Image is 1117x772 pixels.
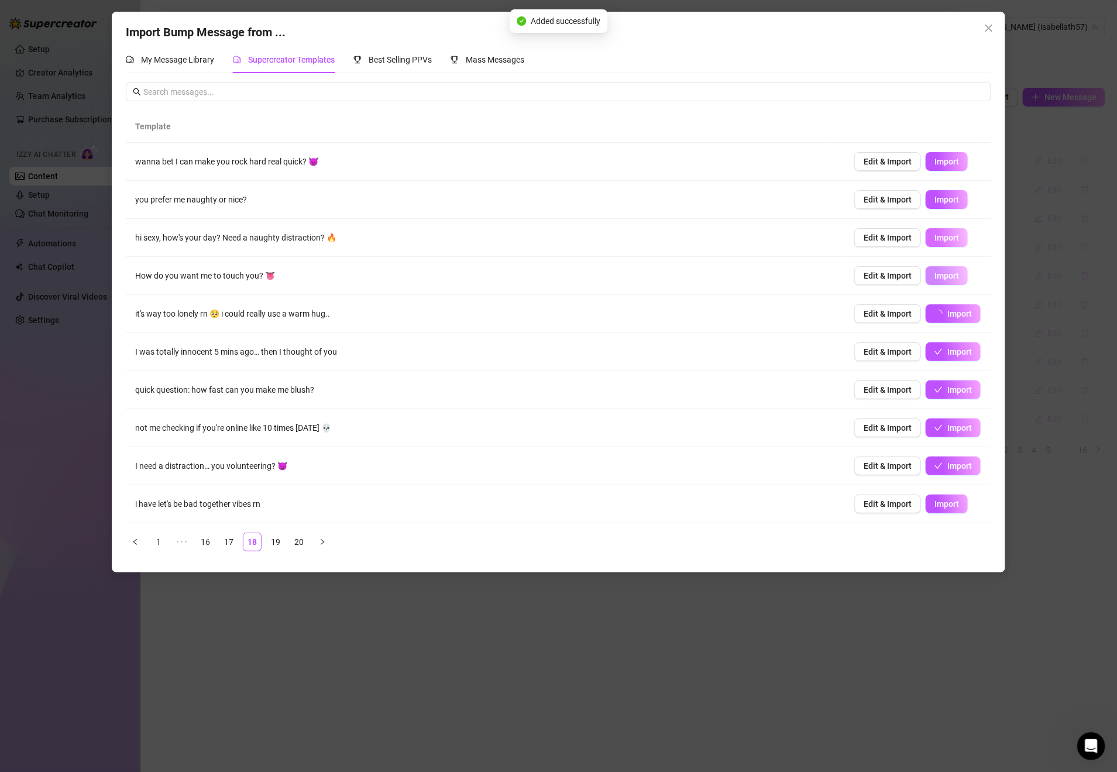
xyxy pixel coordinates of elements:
[854,228,921,247] button: Edit & Import
[531,15,600,28] span: Added successfully
[143,85,984,98] input: Search messages...
[219,533,238,551] li: 17
[854,457,921,475] button: Edit & Import
[854,152,921,171] button: Edit & Import
[133,88,141,96] span: search
[233,56,241,64] span: comment
[196,533,215,551] li: 16
[926,418,981,437] button: Import
[864,347,912,356] span: Edit & Import
[126,371,845,409] td: quick question: how fast can you make me blush?
[947,385,972,394] span: Import
[149,533,168,551] li: 1
[934,386,943,394] span: check
[173,533,191,551] span: •••
[132,538,139,545] span: left
[266,533,285,551] li: 19
[197,533,214,551] a: 16
[926,304,981,323] button: Import
[267,533,284,551] a: 19
[126,485,845,523] td: i have let's be bad together vibes rn
[353,56,362,64] span: trophy
[864,309,912,318] span: Edit & Import
[934,233,959,242] span: Import
[141,55,214,64] span: My Message Library
[126,295,845,333] td: it's way too lonely rn 🥺 i could really use a warm hug..
[126,533,145,551] li: Previous Page
[126,111,831,143] th: Template
[319,538,326,545] span: right
[854,266,921,285] button: Edit & Import
[926,266,968,285] button: Import
[947,347,972,356] span: Import
[517,16,526,26] span: check-circle
[126,181,845,219] td: you prefer me naughty or nice?
[926,380,981,399] button: Import
[934,424,943,432] span: check
[126,409,845,447] td: not me checking if you're online like 10 times [DATE] 💀
[173,533,191,551] li: Previous 5 Pages
[864,195,912,204] span: Edit & Import
[926,228,968,247] button: Import
[313,533,332,551] button: right
[854,380,921,399] button: Edit & Import
[290,533,308,551] a: 20
[466,55,524,64] span: Mass Messages
[934,348,943,356] span: check
[934,195,959,204] span: Import
[854,342,921,361] button: Edit & Import
[926,190,968,209] button: Import
[854,190,921,209] button: Edit & Import
[126,533,145,551] button: left
[854,304,921,323] button: Edit & Import
[934,157,959,166] span: Import
[313,533,332,551] li: Next Page
[854,418,921,437] button: Edit & Import
[926,342,981,361] button: Import
[243,533,261,551] a: 18
[126,257,845,295] td: How do you want me to touch you? 👅
[220,533,238,551] a: 17
[126,447,845,485] td: I need a distraction… you volunteering? 😈
[947,423,972,433] span: Import
[126,25,286,39] span: Import Bump Message from ...
[934,271,959,280] span: Import
[979,23,998,33] span: Close
[984,23,994,33] span: close
[150,533,167,551] a: 1
[864,423,912,433] span: Edit & Import
[451,56,459,64] span: trophy
[248,55,335,64] span: Supercreator Templates
[864,461,912,471] span: Edit & Import
[947,309,972,318] span: Import
[926,495,968,513] button: Import
[126,219,845,257] td: hi sexy, how's your day? Need a naughty distraction? 🔥
[126,143,845,181] td: wanna bet I can make you rock hard real quick? 😈
[864,233,912,242] span: Edit & Import
[979,19,998,37] button: Close
[369,55,432,64] span: Best Selling PPVs
[947,461,972,471] span: Import
[126,333,845,371] td: I was totally innocent 5 mins ago… then I thought of you
[290,533,308,551] li: 20
[243,533,262,551] li: 18
[934,310,943,318] span: loading
[864,157,912,166] span: Edit & Import
[934,462,943,470] span: check
[926,457,981,475] button: Import
[864,271,912,280] span: Edit & Import
[126,56,134,64] span: comment
[934,499,959,509] span: Import
[926,152,968,171] button: Import
[864,385,912,394] span: Edit & Import
[854,495,921,513] button: Edit & Import
[1077,732,1105,760] iframe: Intercom live chat
[864,499,912,509] span: Edit & Import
